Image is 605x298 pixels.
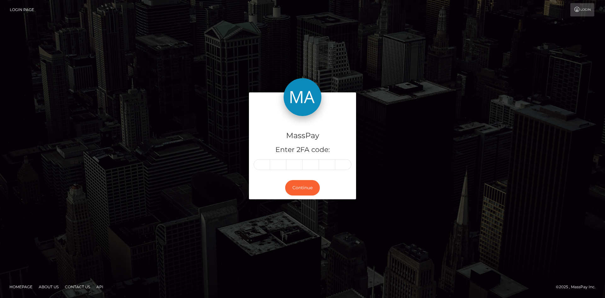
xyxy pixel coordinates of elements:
[94,282,106,292] a: API
[556,283,600,290] div: © 2025 , MassPay Inc.
[62,282,93,292] a: Contact Us
[254,130,351,141] h4: MassPay
[284,78,321,116] img: MassPay
[36,282,61,292] a: About Us
[570,3,594,16] a: Login
[7,282,35,292] a: Homepage
[285,180,320,196] button: Continue
[10,3,34,16] a: Login Page
[254,145,351,155] h5: Enter 2FA code:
